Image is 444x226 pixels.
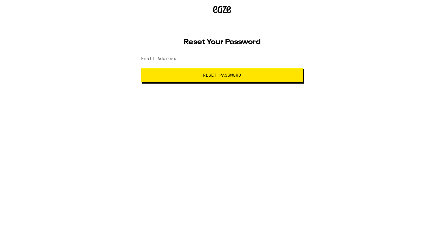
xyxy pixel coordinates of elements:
span: Reset Password [203,73,241,77]
input: Email Address [141,52,303,66]
label: Email Address [141,56,176,61]
span: Hi. Need any help? [4,4,43,9]
h1: Reset Your Password [141,39,303,46]
button: Reset Password [141,68,303,82]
